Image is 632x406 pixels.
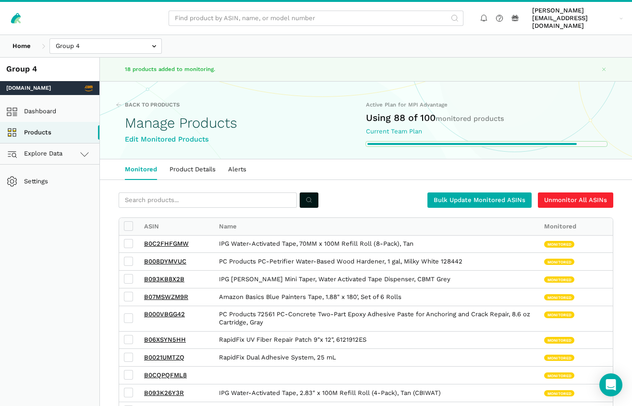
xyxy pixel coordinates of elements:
div: Current Team Plan [366,128,527,135]
div: Group 4 [6,64,93,75]
a: [PERSON_NAME][EMAIL_ADDRESS][DOMAIN_NAME] [529,5,626,32]
div: RapidFix Dual Adhesive System, 25 mL [213,349,538,366]
a: B093K26Y3R [144,389,184,396]
div: PC Products 72561 PC-Concrete Two-Part Epoxy Adhesive Paste for Anchoring and Crack Repair, 8.6 o... [213,306,538,331]
button: Close [598,64,609,75]
p: 18 products added to monitoring. [125,65,343,73]
input: Search products... [119,192,297,208]
span: Monitored [544,259,574,265]
input: Find product by ASIN, name, or model number [169,11,463,26]
span: Monitored [544,311,574,318]
a: Unmonitor All ASINs [538,192,613,208]
span: [DOMAIN_NAME] [6,84,51,92]
a: B07MSWZM9R [144,293,188,300]
div: PC Products PC-Petrifier Water-Based Wood Hardener, 1 gal, Milky White 128442 [213,253,538,270]
a: Product Details [163,159,222,179]
a: B008DYMVUC [144,258,186,265]
span: Explore Data [10,148,63,160]
span: Monitored [544,276,574,283]
input: Group 4 [49,38,162,54]
a: Alerts [222,159,253,179]
span: Monitored [544,372,574,379]
a: B093KB8X2B [144,275,184,283]
span: Back to Products [125,101,180,108]
a: B000VBGG42 [144,310,185,318]
span: Monitored [544,241,574,247]
div: Open Intercom Messenger [599,373,622,396]
div: Monitored [538,218,613,235]
span: Monitored [544,337,574,343]
a: B0021UMTZQ [144,354,184,361]
div: ASIN [138,218,213,235]
span: Monitored [544,355,574,361]
a: Monitored [119,159,163,179]
a: Home [6,38,37,54]
div: Active Plan for MPI Advantage [366,101,607,108]
div: IPG Water-Activated Tape, 70MM x 100M Refill Roll (8-Pack), Tan [213,236,538,253]
div: Edit Monitored Products [125,134,366,145]
span: Monitored [544,294,574,300]
h1: Manage Products [125,115,366,131]
a: B06XSYN5HH [144,336,186,343]
span: Monitored [544,390,574,396]
span: [PERSON_NAME][EMAIL_ADDRESS][DOMAIN_NAME] [532,7,616,30]
a: B0CQPQFML8 [144,371,187,379]
a: B0C2FHFGMW [144,240,189,247]
a: Bulk Update Monitored ASINs [427,192,532,208]
div: Amazon Basics Blue Painters Tape, 1.88" x 180', Set of 6 Rolls [213,288,538,306]
div: Name [213,218,538,235]
span: Using 88 of 100 [366,112,504,123]
div: IPG [PERSON_NAME] Mini Taper, Water Activated Tape Dispenser, CBMT Grey [213,271,538,288]
div: RapidFix UV Fiber Repair Patch 9"x 12", 6121912ES [213,332,538,349]
span: monitored products [436,114,504,123]
a: Back to Products [116,101,180,108]
div: IPG Water-Activated Tape, 2.83" x 100M Refill Roll (4-Pack), Tan (CBIWAT) [213,384,538,402]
